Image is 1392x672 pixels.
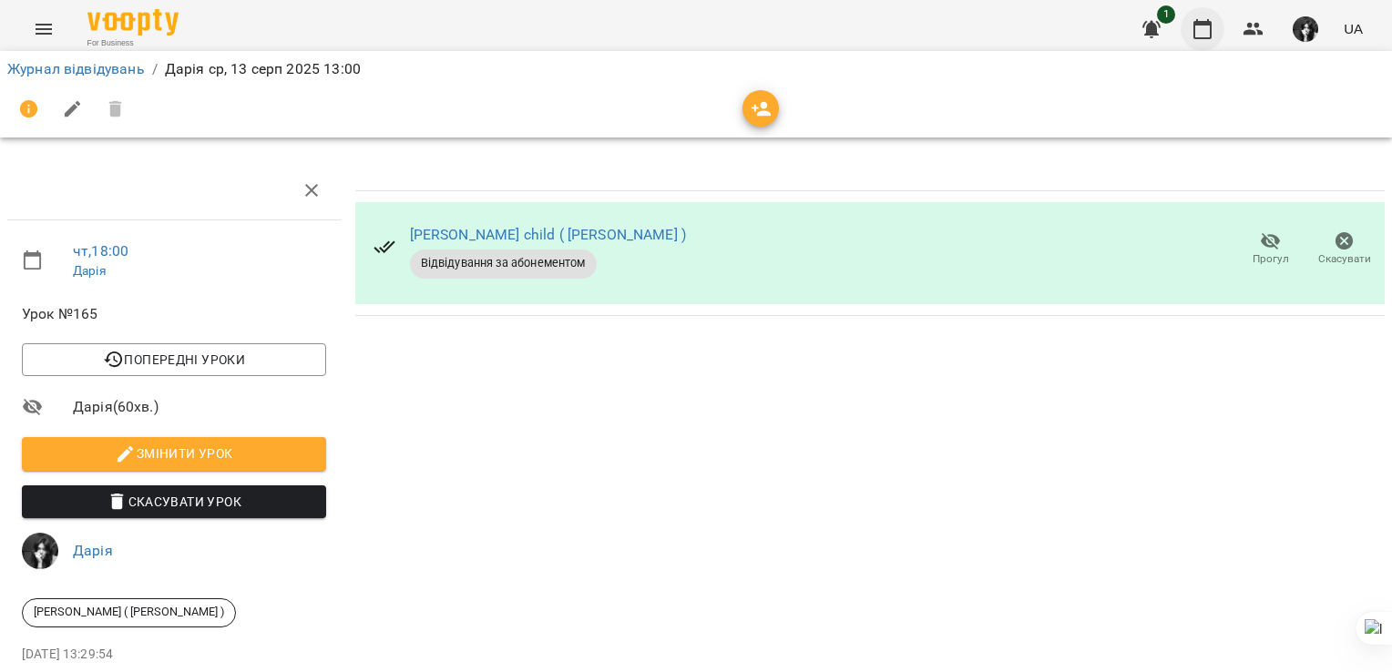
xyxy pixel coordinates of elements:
[1336,12,1370,46] button: UA
[1233,224,1307,275] button: Прогул
[22,485,326,518] button: Скасувати Урок
[1344,19,1363,38] span: UA
[1307,224,1381,275] button: Скасувати
[410,226,686,243] a: [PERSON_NAME] child ( [PERSON_NAME] )
[87,37,179,49] span: For Business
[152,58,158,80] li: /
[1157,5,1175,24] span: 1
[7,60,145,77] a: Журнал відвідувань
[36,443,312,464] span: Змінити урок
[73,396,326,418] span: Дарія ( 60 хв. )
[36,491,312,513] span: Скасувати Урок
[73,242,128,260] a: чт , 18:00
[22,598,236,627] div: [PERSON_NAME] ( [PERSON_NAME] )
[22,437,326,470] button: Змінити урок
[7,58,1385,80] nav: breadcrumb
[22,343,326,376] button: Попередні уроки
[22,7,66,51] button: Menu
[87,9,179,36] img: Voopty Logo
[165,58,361,80] p: Дарія ср, 13 серп 2025 13:00
[1253,251,1289,267] span: Прогул
[22,533,58,569] img: 44b315c2e714f1ab592a079ef2b679bb.jpg
[73,263,107,278] a: Дарія
[1293,16,1318,42] img: 44b315c2e714f1ab592a079ef2b679bb.jpg
[36,349,312,371] span: Попередні уроки
[22,646,326,664] p: [DATE] 13:29:54
[410,255,597,271] span: Відвідування за абонементом
[73,542,113,559] a: Дарія
[23,604,235,620] span: [PERSON_NAME] ( [PERSON_NAME] )
[22,303,326,325] span: Урок №165
[1318,251,1371,267] span: Скасувати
